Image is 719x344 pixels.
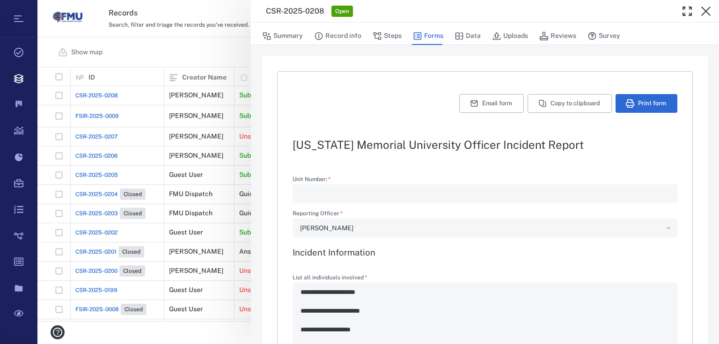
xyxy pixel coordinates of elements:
[300,223,662,234] div: [PERSON_NAME]
[455,27,481,45] button: Data
[314,27,361,45] button: Record info
[266,6,324,17] h3: CSR-2025-0208
[293,275,677,283] label: List all individuals involved
[293,184,677,203] div: Unit Number:
[21,7,40,15] span: Help
[492,27,528,45] button: Uploads
[587,27,620,45] button: Survey
[293,176,677,184] label: Unit Number:
[293,139,677,150] h2: [US_STATE] Memorial University Officer Incident Report
[373,27,402,45] button: Steps
[413,27,443,45] button: Forms
[333,7,351,15] span: Open
[697,2,715,21] button: Close
[262,27,303,45] button: Summary
[528,94,612,113] button: Copy to clipboard
[293,219,677,237] div: Reporting Officer
[293,247,677,258] h3: Incident Information
[678,2,697,21] button: Toggle Fullscreen
[616,94,677,113] button: Print form
[459,94,524,113] button: Email form
[293,211,677,219] label: Reporting Officer
[539,27,576,45] button: Reviews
